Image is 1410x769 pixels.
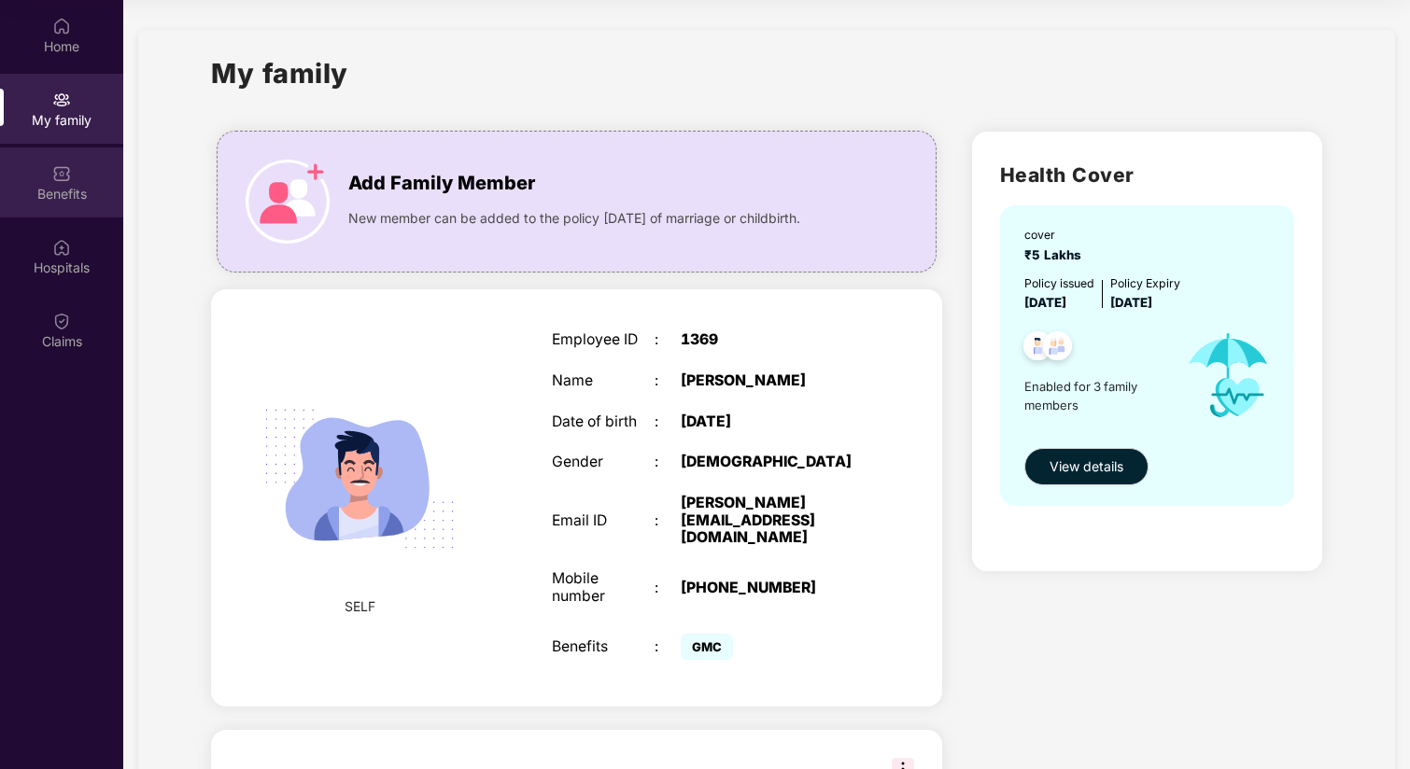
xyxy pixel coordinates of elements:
div: : [655,372,681,390]
img: icon [246,160,330,244]
span: View details [1050,456,1123,477]
div: Benefits [552,638,655,656]
div: : [655,638,681,656]
img: svg+xml;base64,PHN2ZyBpZD0iQmVuZWZpdHMiIHhtbG5zPSJodHRwOi8vd3d3LnczLm9yZy8yMDAwL3N2ZyIgd2lkdGg9Ij... [52,164,71,183]
span: Add Family Member [348,169,535,198]
div: Email ID [552,512,655,530]
div: [DEMOGRAPHIC_DATA] [681,454,861,471]
span: Enabled for 3 family members [1024,377,1170,415]
button: View details [1024,448,1149,485]
div: [PHONE_NUMBER] [681,580,861,597]
img: svg+xml;base64,PHN2ZyBpZD0iSG9tZSIgeG1sbnM9Imh0dHA6Ly93d3cudzMub3JnLzIwMDAvc3ZnIiB3aWR0aD0iMjAiIG... [52,17,71,35]
div: : [655,413,681,431]
div: Date of birth [552,413,655,431]
img: svg+xml;base64,PHN2ZyB4bWxucz0iaHR0cDovL3d3dy53My5vcmcvMjAwMC9zdmciIHdpZHRoPSI0OC45NDMiIGhlaWdodD... [1035,326,1080,371]
div: Employee ID [552,331,655,349]
div: : [655,454,681,471]
img: svg+xml;base64,PHN2ZyBpZD0iQ2xhaW0iIHhtbG5zPSJodHRwOi8vd3d3LnczLm9yZy8yMDAwL3N2ZyIgd2lkdGg9IjIwIi... [52,312,71,330]
div: : [655,512,681,530]
div: [PERSON_NAME] [681,372,861,390]
div: [DATE] [681,413,861,431]
div: 1369 [681,331,861,349]
div: : [655,580,681,597]
span: New member can be added to the policy [DATE] of marriage or childbirth. [348,208,800,229]
img: svg+xml;base64,PHN2ZyBpZD0iSG9zcGl0YWxzIiB4bWxucz0iaHR0cDovL3d3dy53My5vcmcvMjAwMC9zdmciIHdpZHRoPS... [52,238,71,257]
span: GMC [681,634,733,660]
img: icon [1170,313,1287,439]
h2: Health Cover [1000,160,1294,190]
div: cover [1024,226,1089,244]
div: [PERSON_NAME][EMAIL_ADDRESS][DOMAIN_NAME] [681,495,861,547]
span: [DATE] [1024,295,1066,310]
div: Name [552,372,655,390]
div: : [655,331,681,349]
img: svg+xml;base64,PHN2ZyB4bWxucz0iaHR0cDovL3d3dy53My5vcmcvMjAwMC9zdmciIHdpZHRoPSIyMjQiIGhlaWdodD0iMT... [242,361,477,596]
div: Gender [552,454,655,471]
span: [DATE] [1110,295,1152,310]
img: svg+xml;base64,PHN2ZyB4bWxucz0iaHR0cDovL3d3dy53My5vcmcvMjAwMC9zdmciIHdpZHRoPSI0OC45NDMiIGhlaWdodD... [1015,326,1061,371]
h1: My family [211,52,348,94]
span: ₹5 Lakhs [1024,247,1089,262]
div: Policy issued [1024,274,1094,292]
div: Policy Expiry [1110,274,1180,292]
img: svg+xml;base64,PHN2ZyB3aWR0aD0iMjAiIGhlaWdodD0iMjAiIHZpZXdCb3g9IjAgMCAyMCAyMCIgZmlsbD0ibm9uZSIgeG... [52,91,71,109]
div: Mobile number [552,570,655,605]
span: SELF [345,596,375,617]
